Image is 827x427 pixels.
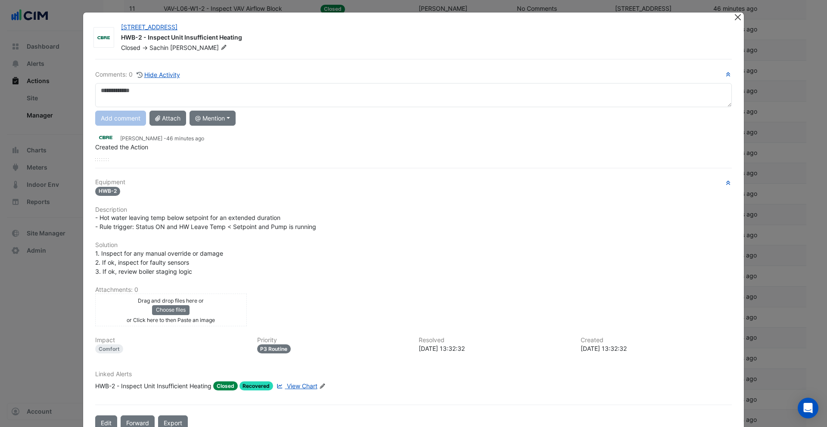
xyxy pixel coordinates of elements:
[95,133,117,142] img: CBRE Charter Hall VIC
[142,44,148,51] span: ->
[257,337,409,344] h6: Priority
[149,111,186,126] button: Attach
[121,33,723,43] div: HWB-2 - Inspect Unit Insufficient Heating
[95,241,732,249] h6: Solution
[190,111,236,126] button: @ Mention
[319,383,326,390] fa-icon: Edit Linked Alerts
[95,143,148,151] span: Created the Action
[149,44,168,51] span: Sachin
[798,398,818,418] div: Open Intercom Messenger
[239,381,274,390] span: Recovered
[213,381,238,390] span: Closed
[287,382,317,390] span: View Chart
[419,344,570,353] div: [DATE] 13:32:32
[152,305,190,315] button: Choose files
[94,34,114,42] img: CBRE Charter Hall VIC
[581,344,732,353] div: [DATE] 13:32:32
[95,286,732,294] h6: Attachments: 0
[120,135,204,142] small: [PERSON_NAME] -
[136,70,180,80] button: Hide Activity
[95,206,732,213] h6: Description
[275,381,317,390] a: View Chart
[95,250,223,275] span: 1. Inspect for any manual override or damage 2. If ok, inspect for faulty sensors 3. If ok, revie...
[95,337,247,344] h6: Impact
[127,317,215,323] small: or Click here to then Paste an image
[419,337,570,344] h6: Resolved
[95,371,732,378] h6: Linked Alerts
[95,214,316,230] span: - Hot water leaving temp below setpoint for an extended duration - Rule trigger: Status ON and HW...
[121,23,177,31] a: [STREET_ADDRESS]
[170,43,229,52] span: [PERSON_NAME]
[95,344,123,353] div: Comfort
[95,70,180,80] div: Comments: 0
[95,381,211,390] div: HWB-2 - Inspect Unit Insufficient Heating
[166,135,204,142] span: 2025-09-15 13:32:32
[138,297,204,304] small: Drag and drop files here or
[121,44,140,51] span: Closed
[733,12,742,22] button: Close
[95,179,732,186] h6: Equipment
[95,187,120,196] span: HWB-2
[581,337,732,344] h6: Created
[257,344,291,353] div: P3 Routine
